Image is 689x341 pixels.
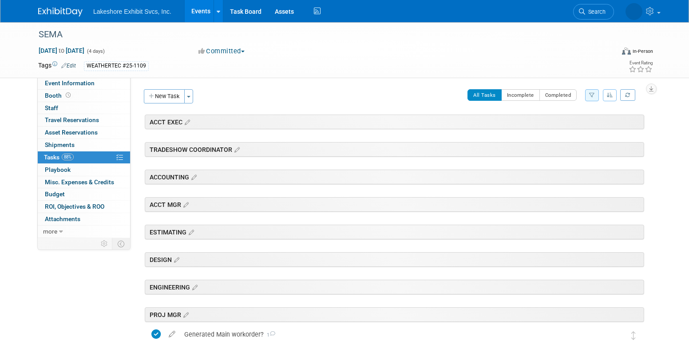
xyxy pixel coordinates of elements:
[189,172,197,181] a: Edit sections
[45,203,104,210] span: ROI, Objectives & ROO
[620,89,635,101] a: Refresh
[38,90,130,102] a: Booth
[45,190,65,198] span: Budget
[172,255,179,264] a: Edit sections
[195,47,248,56] button: Committed
[164,330,180,338] a: edit
[145,142,644,157] div: TRADESHOW COORDINATOR
[145,115,644,129] div: ACCT EXEC
[38,176,130,188] a: Misc. Expenses & Credits
[38,213,130,225] a: Attachments
[38,8,83,16] img: ExhibitDay
[38,226,130,238] a: more
[45,116,99,123] span: Travel Reservations
[45,104,58,111] span: Staff
[43,228,57,235] span: more
[145,280,644,294] div: ENGINEERING
[38,61,76,71] td: Tags
[501,89,540,101] button: Incomplete
[145,170,644,184] div: ACCOUNTING
[264,332,275,338] span: 1
[38,114,130,126] a: Travel Reservations
[45,79,95,87] span: Event Information
[562,46,653,59] div: Event Format
[38,151,130,163] a: Tasks88%
[45,129,98,136] span: Asset Reservations
[573,4,614,20] a: Search
[467,89,502,101] button: All Tasks
[45,215,80,222] span: Attachments
[62,154,74,160] span: 88%
[632,48,653,55] div: In-Person
[38,77,130,89] a: Event Information
[38,188,130,200] a: Budget
[190,282,198,291] a: Edit sections
[38,127,130,139] a: Asset Reservations
[38,139,130,151] a: Shipments
[38,164,130,176] a: Playbook
[45,141,75,148] span: Shipments
[86,48,105,54] span: (4 days)
[38,201,130,213] a: ROI, Objectives & ROO
[61,63,76,69] a: Edit
[97,238,112,250] td: Personalize Event Tab Strip
[181,200,189,209] a: Edit sections
[38,102,130,114] a: Staff
[626,3,642,20] img: MICHELLE MOYA
[145,252,644,267] div: DESIGN
[145,197,644,212] div: ACCT MGR
[145,225,644,239] div: ESTIMATING
[112,238,131,250] td: Toggle Event Tabs
[45,178,114,186] span: Misc. Expenses & Credits
[45,166,71,173] span: Playbook
[44,154,74,161] span: Tasks
[64,92,72,99] span: Booth not reserved yet
[144,89,185,103] button: New Task
[631,331,636,340] i: Move task
[145,307,644,322] div: PROJ MGR
[539,89,577,101] button: Completed
[84,61,149,71] div: WEATHERTEC #25-1109
[181,310,189,319] a: Edit sections
[622,48,631,55] img: Format-Inperson.png
[93,8,171,15] span: Lakeshore Exhibit Svcs, Inc.
[45,92,72,99] span: Booth
[36,27,601,43] div: SEMA
[57,47,66,54] span: to
[585,8,606,15] span: Search
[186,227,194,236] a: Edit sections
[38,47,85,55] span: [DATE] [DATE]
[611,329,623,341] img: MICHELLE MOYA
[232,145,240,154] a: Edit sections
[182,117,190,126] a: Edit sections
[629,61,653,65] div: Event Rating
